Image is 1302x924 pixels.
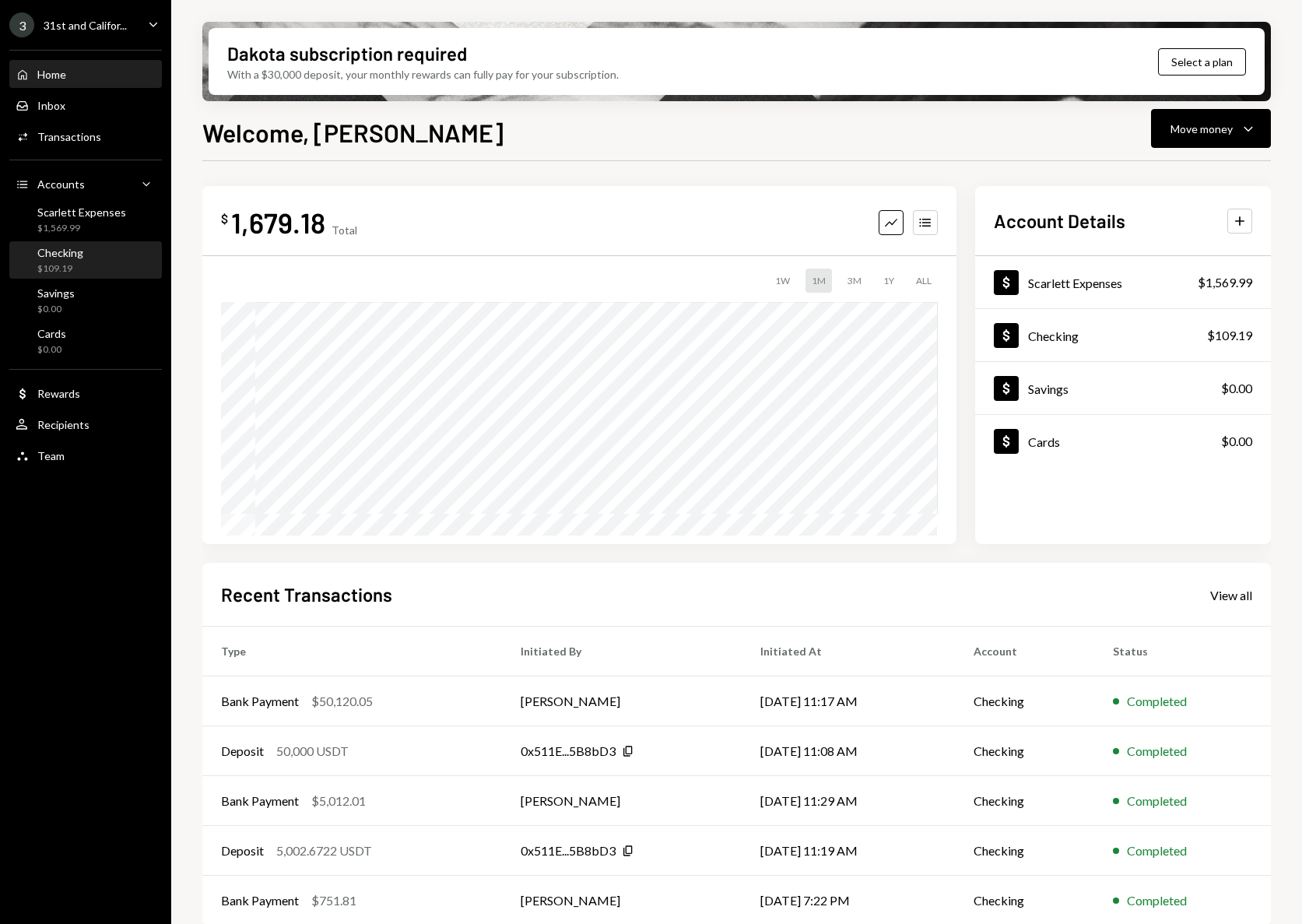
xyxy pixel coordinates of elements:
div: $1,569.99 [37,222,126,235]
th: Initiated By [502,627,742,676]
div: Checking [1028,328,1079,343]
a: Scarlett Expenses$1,569.99 [9,201,162,238]
td: [DATE] 11:08 AM [742,726,955,776]
div: 31st and Califor... [44,19,127,32]
div: Cards [1028,434,1060,449]
a: Rewards [9,379,162,407]
div: 0x511E...5B8bD3 [521,841,616,860]
div: 1,679.18 [231,205,325,240]
div: $1,569.99 [1198,273,1252,292]
a: Transactions [9,122,162,150]
div: 5,002.6722 USDT [276,841,372,860]
div: Deposit [221,742,264,761]
a: View all [1210,586,1252,603]
div: 3 [9,12,34,37]
th: Type [202,627,502,676]
td: Checking [955,826,1094,876]
div: Completed [1127,792,1187,810]
td: Checking [955,726,1094,776]
div: ALL [910,269,938,293]
div: Dakota subscription required [227,40,467,66]
div: Inbox [37,99,65,112]
div: $751.81 [311,891,356,910]
td: [DATE] 11:29 AM [742,776,955,826]
h1: Welcome, [PERSON_NAME] [202,117,504,148]
div: With a $30,000 deposit, your monthly rewards can fully pay for your subscription. [227,66,619,83]
div: Completed [1127,742,1187,761]
td: [DATE] 11:19 AM [742,826,955,876]
a: Scarlett Expenses$1,569.99 [975,256,1271,308]
td: [PERSON_NAME] [502,676,742,726]
div: Rewards [37,387,80,400]
div: Checking [37,246,83,259]
div: Cards [37,327,66,340]
div: Completed [1127,692,1187,711]
div: Transactions [37,130,101,143]
a: Checking$109.19 [9,241,162,279]
button: Move money [1151,109,1271,148]
div: View all [1210,588,1252,603]
div: Team [37,449,65,462]
a: Inbox [9,91,162,119]
div: Bank Payment [221,792,299,810]
div: 3M [841,269,868,293]
div: 1W [769,269,796,293]
a: Team [9,441,162,469]
div: $50,120.05 [311,692,373,711]
button: Select a plan [1158,48,1246,76]
div: $0.00 [1221,432,1252,451]
td: Checking [955,776,1094,826]
div: Bank Payment [221,692,299,711]
td: [DATE] 11:17 AM [742,676,955,726]
td: [PERSON_NAME] [502,776,742,826]
div: Recipients [37,418,89,431]
div: Total [332,223,357,237]
div: $5,012.01 [311,792,366,810]
div: 1Y [877,269,900,293]
div: $109.19 [1207,326,1252,345]
a: Savings$0.00 [9,282,162,319]
div: $0.00 [37,343,66,357]
div: Savings [37,286,75,300]
th: Account [955,627,1094,676]
div: $0.00 [1221,379,1252,398]
th: Status [1094,627,1271,676]
a: Savings$0.00 [975,362,1271,414]
h2: Account Details [994,208,1125,234]
div: $0.00 [37,303,75,316]
div: 50,000 USDT [276,742,349,761]
h2: Recent Transactions [221,581,392,607]
a: Accounts [9,170,162,198]
a: Cards$0.00 [975,415,1271,467]
div: Move money [1170,121,1233,137]
div: Completed [1127,891,1187,910]
div: 1M [805,269,832,293]
div: 0x511E...5B8bD3 [521,742,616,761]
td: Checking [955,676,1094,726]
a: Recipients [9,410,162,438]
div: Home [37,68,66,81]
div: Deposit [221,841,264,860]
a: Cards$0.00 [9,322,162,360]
a: Home [9,60,162,88]
div: $109.19 [37,262,83,276]
div: Scarlett Expenses [37,206,126,219]
a: Checking$109.19 [975,309,1271,361]
th: Initiated At [742,627,955,676]
div: $ [221,211,228,227]
div: Completed [1127,841,1187,860]
div: Savings [1028,381,1069,396]
div: Bank Payment [221,891,299,910]
div: Accounts [37,177,85,191]
div: Scarlett Expenses [1028,276,1122,290]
